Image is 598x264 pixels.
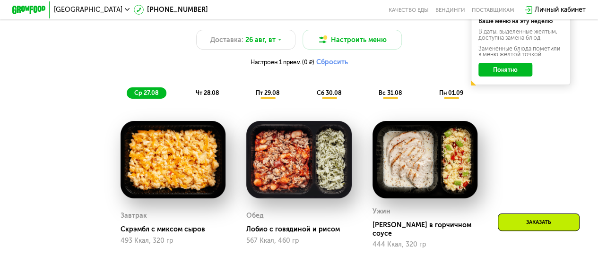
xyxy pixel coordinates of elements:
[389,7,429,13] a: Качество еды
[134,5,208,15] a: [PHONE_NUMBER]
[498,213,580,231] div: Заказать
[373,205,390,218] div: Ужин
[373,221,485,238] div: [PERSON_NAME] в горчичном соусе
[121,210,147,222] div: Завтрак
[256,89,279,96] span: пт 29.08
[134,89,158,96] span: ср 27.08
[478,63,532,76] button: Понятно
[54,7,122,13] span: [GEOGRAPHIC_DATA]
[195,89,218,96] span: чт 28.08
[435,7,465,13] a: Вендинги
[246,225,358,234] div: Лобио с говядиной и рисом
[439,89,463,96] span: пн 01.09
[379,89,402,96] span: вс 31.08
[478,18,563,24] div: Ваше меню на эту неделю
[121,225,233,234] div: Скрэмбл с миксом сыров
[245,35,276,45] span: 26 авг, вт
[535,5,586,15] div: Личный кабинет
[303,30,402,50] button: Настроить меню
[210,35,243,45] span: Доставка:
[121,237,226,245] div: 493 Ккал, 320 гр
[317,89,341,96] span: сб 30.08
[472,7,514,13] div: поставщикам
[316,58,347,67] button: Сбросить
[478,46,563,58] div: Заменённые блюда пометили в меню жёлтой точкой.
[246,237,352,245] div: 567 Ккал, 460 гр
[478,29,563,41] div: В даты, выделенные желтым, доступна замена блюд.
[250,60,314,65] span: Настроен 1 прием (0 ₽)
[373,241,478,248] div: 444 Ккал, 320 гр
[246,210,264,222] div: Обед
